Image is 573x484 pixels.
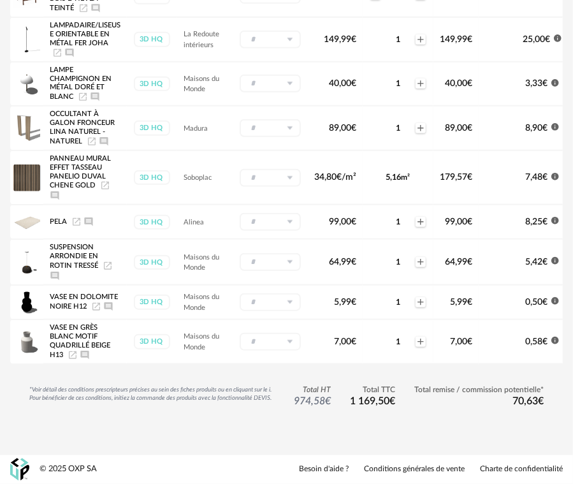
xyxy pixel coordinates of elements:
span: Total remise / commission potentielle* [414,385,544,395]
img: Product pack shot [13,249,40,275]
span: Information icon [551,78,560,87]
span: Ajouter un commentaire [80,351,90,358]
img: OXP [10,458,29,481]
span: € [351,298,356,307]
span: La Redoute intérieurs [184,31,219,48]
span: Launch icon [78,93,88,100]
div: Sélectionner un groupe [240,333,301,351]
span: Ajouter un commentaire [90,93,100,100]
span: € [467,337,472,346]
span: € [543,298,548,307]
span: € [351,79,356,88]
div: 1 [382,297,414,307]
span: Launch icon [68,351,78,358]
span: € [467,124,472,133]
span: 974,58 [294,396,331,406]
div: 1 [382,34,414,45]
span: 70,63 [512,396,544,406]
img: Product pack shot [13,165,40,191]
a: Besoin d'aide ? [299,465,349,475]
span: 149,99 [324,35,356,44]
div: 1 [382,217,414,227]
span: € [467,79,472,88]
span: 7,00 [334,337,356,346]
div: 1 [382,257,414,267]
span: 99,00 [329,217,356,226]
a: 3D HQ [133,32,171,47]
span: Vase en grès blanc motif quadrillé beige H13 [50,325,110,358]
div: 3D HQ [134,295,170,309]
span: 89,00 [329,124,356,133]
div: Sélectionner un groupe [240,169,301,187]
span: 34,80 [314,173,356,182]
span: PELA [50,219,67,226]
span: € [389,396,395,406]
a: Launch icon [52,49,62,56]
a: 3D HQ [133,170,171,185]
a: 3D HQ [133,121,171,135]
span: Panneau mural effet tasseau panelio Duval Chene Gold [50,155,111,189]
span: Madura [184,125,208,132]
div: Sélectionner un groupe [240,75,301,92]
div: 3D HQ [134,170,170,185]
div: 3D HQ [134,255,170,270]
span: Occultant À Galon Fronceur Lina Naturel - NATUREL [50,111,115,145]
a: Launch icon [91,303,101,310]
div: Sélectionner un groupe [240,119,301,137]
span: Total HT [294,385,331,395]
span: € [351,124,356,133]
span: Plus icon [416,217,426,227]
span: 40,00 [329,79,356,88]
span: Plus icon [416,78,426,89]
span: Information icon [551,297,560,305]
span: € [351,35,356,44]
span: 64,99 [445,258,472,267]
span: Plus icon [416,337,426,347]
span: Information icon [551,216,560,225]
a: 3D HQ [133,77,171,91]
img: Product pack shot [13,209,40,235]
div: 3D HQ [134,334,170,349]
span: 0,50 [526,298,548,307]
span: Plus icon [416,257,426,267]
span: Lampe champignon en métal doré et blanc [50,66,112,100]
span: € [543,258,548,267]
span: Maisons du Monde [184,333,219,351]
span: € [467,35,472,44]
a: Launch icon [100,182,110,189]
span: € [538,396,544,406]
span: Ajouter un commentaire [99,138,109,145]
a: Launch icon [103,262,113,269]
div: 5,16 [382,172,414,182]
span: Suspension arrondie en rotin tressé [50,244,98,270]
span: 64,99 [329,258,356,267]
div: 3D HQ [134,121,170,135]
span: Launch icon [78,4,89,11]
span: Lampadaire/liseuse Orientable En Métal Fer Joha [50,22,120,47]
span: Plus icon [416,34,426,45]
span: € [467,298,472,307]
span: 1 169,50 [350,396,395,406]
img: Product pack shot [13,70,40,97]
span: 89,00 [445,124,472,133]
span: Information icon [551,256,560,265]
span: Ajouter un commentaire [83,218,94,225]
span: € [543,79,548,88]
span: Plus icon [416,297,426,307]
span: Ajouter un commentaire [64,49,75,56]
span: Information icon [553,34,562,43]
div: Sélectionner un groupe [240,253,301,271]
span: € [546,35,551,44]
span: 8,25 [526,217,548,226]
a: Conditions générales de vente [364,465,465,475]
span: € [467,258,472,267]
span: Ajouter un commentaire [91,4,101,11]
span: € [467,217,472,226]
div: 1 [382,78,414,89]
span: Ajouter un commentaire [103,303,113,310]
a: 3D HQ [133,334,171,349]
